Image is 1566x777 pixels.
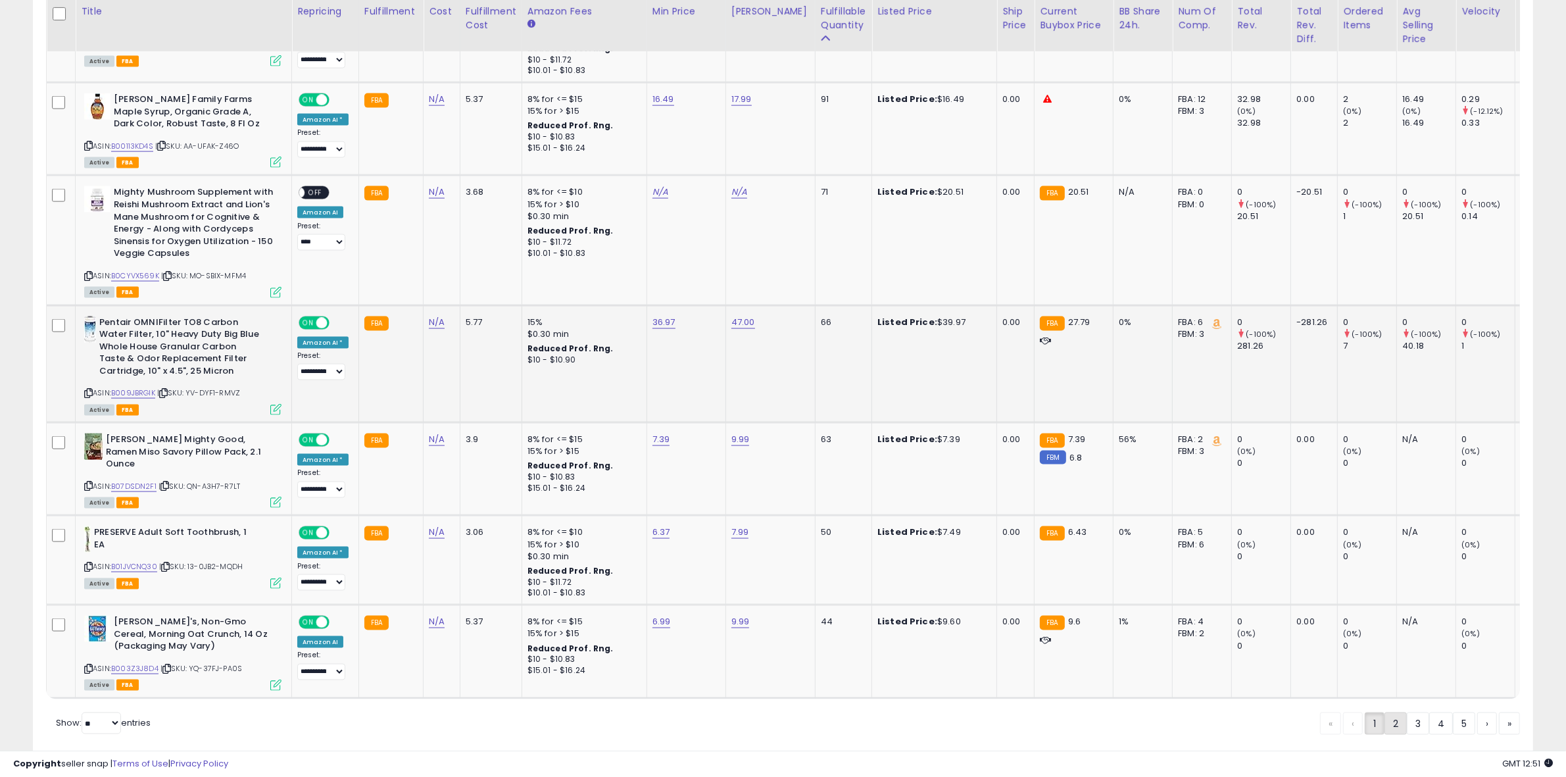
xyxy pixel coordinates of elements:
[1343,211,1396,222] div: 1
[1507,717,1511,730] span: »
[1068,615,1081,628] span: 9.6
[466,93,512,105] div: 5.37
[13,757,61,770] strong: Copyright
[1296,434,1327,445] div: 0.00
[1402,106,1421,116] small: (0%)
[84,157,114,168] span: All listings currently available for purchase on Amazon
[527,248,637,259] div: $10.01 - $10.83
[527,551,637,563] div: $0.30 min
[297,207,343,218] div: Amazon AI
[652,186,668,199] a: N/A
[161,270,246,281] span: | SKU: MO-SBIX-MFM4
[527,316,637,328] div: 15%
[111,141,153,152] a: B00113KD4S
[116,680,139,691] span: FBA
[821,616,862,628] div: 44
[1343,551,1396,563] div: 0
[877,316,937,328] b: Listed Price:
[1343,316,1396,328] div: 0
[527,237,637,248] div: $10 - $11.72
[1237,526,1290,538] div: 0
[1119,616,1162,628] div: 1%
[1237,616,1290,628] div: 0
[1068,186,1089,198] span: 20.51
[56,716,151,729] span: Show: entries
[1237,93,1290,105] div: 32.98
[1461,316,1515,328] div: 0
[527,225,614,236] b: Reduced Prof. Rng.
[84,93,281,166] div: ASIN:
[429,93,445,106] a: N/A
[527,445,637,457] div: 15% for > $15
[652,526,670,539] a: 6.37
[1237,340,1290,352] div: 281.26
[1343,186,1396,198] div: 0
[1068,526,1087,538] span: 6.43
[300,617,316,628] span: ON
[527,186,637,198] div: 8% for <= $10
[527,143,637,154] div: $15.01 - $16.24
[297,5,353,18] div: Repricing
[1040,451,1065,464] small: FBM
[731,526,749,539] a: 7.99
[1402,93,1456,105] div: 16.49
[1343,628,1361,639] small: (0%)
[111,481,157,492] a: B07DSDN2F1
[1407,713,1429,735] a: 3
[84,526,281,588] div: ASIN:
[94,526,254,554] b: PRESERVE Adult Soft Toothbrush, 1 EA
[1178,445,1221,457] div: FBM: 3
[527,588,637,599] div: $10.01 - $10.83
[1343,457,1396,469] div: 0
[84,4,281,65] div: ASIN:
[1069,451,1082,464] span: 6.8
[652,615,671,628] a: 6.99
[328,435,349,446] span: OFF
[1002,186,1024,198] div: 0.00
[1296,93,1327,105] div: 0.00
[1237,117,1290,129] div: 32.98
[1384,713,1407,735] a: 2
[1178,526,1221,538] div: FBA: 5
[1461,186,1515,198] div: 0
[1119,5,1167,32] div: BB Share 24h.
[297,222,349,251] div: Preset:
[84,526,91,553] img: 31y4XYcd7dL._SL40_.jpg
[1343,5,1391,32] div: Ordered Items
[466,186,512,198] div: 3.68
[84,405,114,416] span: All listings currently available for purchase on Amazon
[1402,434,1446,445] div: N/A
[297,547,349,559] div: Amazon AI *
[429,615,445,628] a: N/A
[821,93,862,105] div: 91
[877,186,987,198] div: $20.51
[527,65,637,76] div: $10.01 - $10.83
[527,55,637,66] div: $10 - $11.72
[297,337,349,349] div: Amazon AI *
[877,434,987,445] div: $7.39
[1237,628,1256,639] small: (0%)
[364,316,389,331] small: FBA
[527,343,614,354] b: Reduced Prof. Rng.
[1402,5,1450,46] div: Avg Selling Price
[527,654,637,665] div: $10 - $10.83
[1237,434,1290,445] div: 0
[1502,757,1553,770] span: 2025-09-6 12:51 GMT
[1402,526,1446,538] div: N/A
[1178,93,1221,105] div: FBA: 12
[1178,628,1221,639] div: FBM: 2
[1040,434,1064,448] small: FBA
[1471,329,1501,339] small: (-100%)
[114,93,274,134] b: [PERSON_NAME] Family Farms Maple Syrup, Organic Grade A, Dark Color, Robust Taste, 8 Fl Oz
[84,186,281,296] div: ASIN:
[1178,316,1221,328] div: FBA: 6
[821,526,862,538] div: 50
[1002,434,1024,445] div: 0.00
[1343,434,1396,445] div: 0
[527,665,637,676] div: $15.01 - $16.24
[1461,628,1480,639] small: (0%)
[1411,329,1442,339] small: (-100%)
[160,663,242,674] span: | SKU: YQ-37FJ-PA0S
[527,120,614,131] b: Reduced Prof. Rng.
[328,317,349,328] span: OFF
